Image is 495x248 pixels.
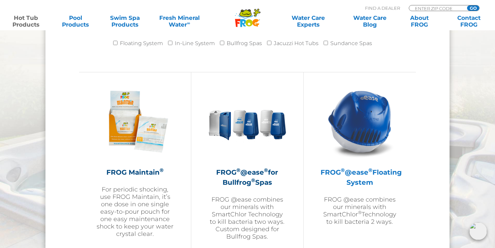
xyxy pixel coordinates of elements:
label: Jacuzzi Hot Tubs [274,37,319,50]
p: FROG @ease combines our minerals with SmartChlor Technology to kill bacteria 2 ways. [321,196,399,225]
p: FROG @ease combines our minerals with SmartChlor Technology to kill bacteria two ways. Custom des... [208,196,286,240]
a: Hot TubProducts [7,14,45,28]
sup: ® [358,210,362,215]
sup: ® [368,167,372,173]
label: Bullfrog Spas [227,37,262,50]
a: Water CareBlog [351,14,389,28]
h2: FROG @ease Floating System [321,167,399,187]
a: ContactFROG [450,14,488,28]
h2: FROG @ease for Bullfrog Spas [208,167,286,187]
sup: ∞ [187,21,190,26]
img: hot-tub-product-atease-system-300x300.png [321,82,399,161]
a: Water CareExperts [277,14,340,28]
label: Floating System [120,37,163,50]
label: Sundance Spas [330,37,372,50]
sup: ® [264,167,268,173]
h2: FROG Maintain [96,167,174,177]
p: Find A Dealer [365,5,400,11]
img: bullfrog-product-hero-300x300.png [208,82,286,161]
sup: ® [251,177,255,183]
a: Swim SpaProducts [106,14,144,28]
input: GO [467,5,479,11]
a: AboutFROG [400,14,438,28]
a: Fresh MineralWater∞ [155,14,203,28]
sup: ® [236,167,240,173]
sup: ® [160,167,164,173]
a: PoolProducts [56,14,95,28]
p: For periodic shocking, use FROG Maintain, it’s one dose in one single easy-to-pour pouch for one ... [96,186,174,238]
img: Frog_Maintain_Hero-2-v2-300x300.png [96,82,174,161]
sup: ® [341,167,345,173]
label: In-Line System [175,37,215,50]
input: Zip Code Form [414,5,460,11]
img: openIcon [469,222,487,240]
